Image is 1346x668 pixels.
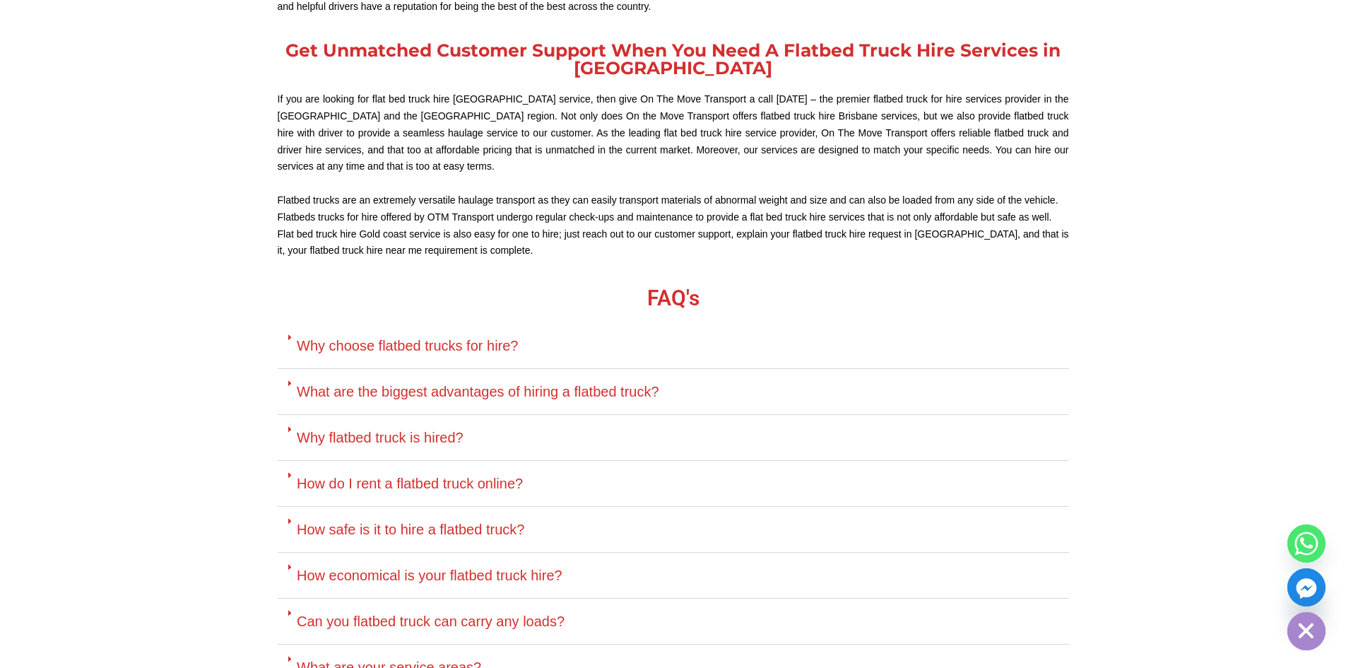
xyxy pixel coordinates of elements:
a: Why flatbed truck is hired? [297,430,464,445]
div: How economical is your flatbed truck hire? [278,553,1069,599]
a: Facebook_Messenger [1287,568,1326,607]
a: How safe is it to hire a flatbed truck? [297,522,524,537]
div: Why choose flatbed trucks for hire? [278,323,1069,369]
div: What are the biggest advantages of hiring a flatbed truck? [278,369,1069,415]
div: Can you flatbed truck can carry any loads? [278,599,1069,645]
div: How do I rent a flatbed truck online? [278,461,1069,507]
h2: Get Unmatched Customer Support When You Need A Flatbed Truck Hire Services in [GEOGRAPHIC_DATA] [278,42,1069,77]
div: Why flatbed truck is hired? [278,415,1069,461]
p: Flatbed trucks are an extremely versatile haulage transport as they can easily transport material... [278,192,1069,259]
a: Whatsapp [1287,525,1326,563]
a: Can you flatbed truck can carry any loads? [297,614,565,629]
div: How safe is it to hire a flatbed truck? [278,507,1069,553]
a: How economical is your flatbed truck hire? [297,568,562,583]
a: How do I rent a flatbed truck online? [297,476,523,491]
h2: FAQ's [278,288,1069,309]
a: What are the biggest advantages of hiring a flatbed truck? [297,384,659,399]
a: Why choose flatbed trucks for hire? [297,338,518,353]
p: If you are looking for flat bed truck hire [GEOGRAPHIC_DATA] service, then give On The Move Trans... [278,91,1069,175]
